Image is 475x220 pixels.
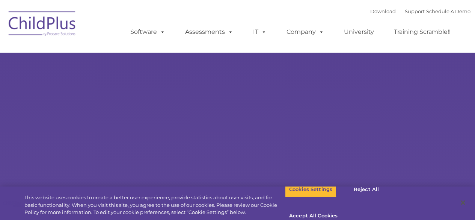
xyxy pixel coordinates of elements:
a: Assessments [178,24,241,39]
a: Software [123,24,173,39]
img: ChildPlus by Procare Solutions [5,6,80,44]
a: Training Scramble!! [386,24,458,39]
div: This website uses cookies to create a better user experience, provide statistics about user visit... [24,194,285,216]
a: Company [279,24,332,39]
a: Support [405,8,425,14]
button: Close [455,194,471,211]
a: University [336,24,382,39]
a: Schedule A Demo [426,8,470,14]
font: | [370,8,470,14]
button: Cookies Settings [285,182,336,197]
a: Download [370,8,396,14]
a: IT [246,24,274,39]
button: Reject All [343,182,390,197]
